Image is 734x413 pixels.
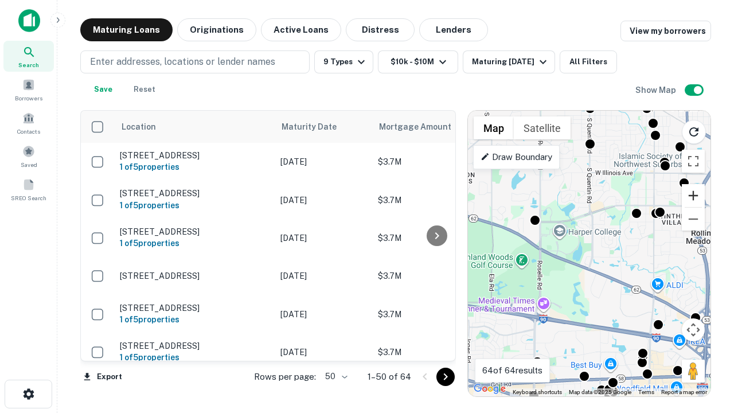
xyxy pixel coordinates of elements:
span: Maturity Date [282,120,352,134]
button: Active Loans [261,18,341,41]
button: Go to next page [436,368,455,386]
a: View my borrowers [620,21,711,41]
button: Toggle fullscreen view [682,150,705,173]
button: Drag Pegman onto the map to open Street View [682,360,705,383]
span: Contacts [17,127,40,136]
span: Location [121,120,156,134]
iframe: Chat Widget [677,285,734,340]
button: Enter addresses, locations or lender names [80,50,310,73]
button: 9 Types [314,50,373,73]
button: Zoom out [682,208,705,231]
button: Show satellite imagery [514,116,571,139]
p: $3.7M [378,194,493,206]
span: Borrowers [15,93,42,103]
button: $10k - $10M [378,50,458,73]
div: Maturing [DATE] [472,55,550,69]
span: Saved [21,160,37,169]
p: [STREET_ADDRESS] [120,227,269,237]
p: $3.7M [378,308,493,321]
button: Save your search to get updates of matches that match your search criteria. [85,78,122,101]
p: Enter addresses, locations or lender names [90,55,275,69]
p: $3.7M [378,232,493,244]
p: [DATE] [280,270,366,282]
a: Search [3,41,54,72]
th: Location [114,111,275,143]
th: Mortgage Amount [372,111,498,143]
h6: 1 of 5 properties [120,313,269,326]
p: [DATE] [280,194,366,206]
button: Distress [346,18,415,41]
button: Reset [126,78,163,101]
button: Lenders [419,18,488,41]
p: [DATE] [280,232,366,244]
p: $3.7M [378,346,493,359]
p: [STREET_ADDRESS] [120,271,269,281]
h6: Show Map [635,84,678,96]
button: Zoom in [682,184,705,207]
p: 64 of 64 results [482,364,542,377]
img: capitalize-icon.png [18,9,40,32]
button: Show street map [474,116,514,139]
span: SREO Search [11,193,46,202]
button: Maturing [DATE] [463,50,555,73]
p: $3.7M [378,155,493,168]
div: 0 0 [468,111,710,396]
p: 1–50 of 64 [368,370,411,384]
a: SREO Search [3,174,54,205]
button: Originations [177,18,256,41]
span: Mortgage Amount [379,120,466,134]
p: [STREET_ADDRESS] [120,150,269,161]
h6: 1 of 5 properties [120,199,269,212]
a: Report a map error [661,389,707,395]
p: Draw Boundary [481,150,552,164]
span: Search [18,60,39,69]
p: $3.7M [378,270,493,282]
h6: 1 of 5 properties [120,161,269,173]
p: [DATE] [280,308,366,321]
button: Keyboard shortcuts [513,388,562,396]
h6: 1 of 5 properties [120,351,269,364]
img: Google [471,381,509,396]
a: Terms (opens in new tab) [638,389,654,395]
div: 50 [321,368,349,385]
a: Borrowers [3,74,54,105]
a: Open this area in Google Maps (opens a new window) [471,381,509,396]
a: Saved [3,141,54,172]
button: Reload search area [682,120,706,144]
p: [STREET_ADDRESS] [120,341,269,351]
p: [DATE] [280,155,366,168]
button: Maturing Loans [80,18,173,41]
span: Map data ©2025 Google [569,389,631,395]
p: Rows per page: [254,370,316,384]
th: Maturity Date [275,111,372,143]
h6: 1 of 5 properties [120,237,269,250]
button: Export [80,368,125,385]
button: All Filters [560,50,617,73]
p: [DATE] [280,346,366,359]
p: [STREET_ADDRESS] [120,188,269,198]
a: Contacts [3,107,54,138]
p: [STREET_ADDRESS] [120,303,269,313]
